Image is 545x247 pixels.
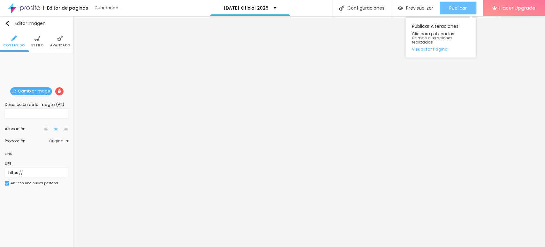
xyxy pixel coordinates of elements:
[5,127,43,131] div: Alineación
[57,36,63,41] img: Icone
[5,139,49,143] div: Proporción
[63,127,68,131] img: paragraph-right-align.svg
[412,47,469,51] a: Visualizar Página
[5,146,69,158] div: Link
[223,6,269,10] p: [DATE] Oficial 2025
[10,87,52,95] span: Cambiar image
[49,139,69,143] span: Original
[406,5,433,11] span: Previsualizar
[5,21,10,26] img: Icone
[50,44,70,47] span: Avanzado
[391,2,440,14] button: Previsualizar
[54,127,58,131] img: paragraph-center-align.svg
[440,2,476,14] button: Publicar
[73,16,545,247] iframe: Editor
[3,44,25,47] span: Contenido
[405,18,476,58] div: Publicar Alteraciones
[449,5,467,11] span: Publicar
[397,5,403,11] img: view-1.svg
[12,89,16,93] img: Icone
[34,36,40,41] img: Icone
[5,161,69,167] div: URL
[95,6,168,10] div: Guardando...
[11,182,58,185] div: Abrir en una nueva pestaña
[5,21,46,26] div: Editar Imagen
[339,5,344,11] img: Icone
[57,89,61,93] img: Icone
[44,127,49,131] img: paragraph-left-align.svg
[5,102,69,108] div: Descripción de la imagen (Alt)
[43,6,88,10] div: Editor de paginas
[5,182,9,185] img: Icone
[412,32,469,44] span: Clic para publicar las últimas alteraciones realizadas
[499,5,535,11] span: Hacer Upgrade
[5,150,12,157] div: Link
[11,36,17,41] img: Icone
[31,44,44,47] span: Estilo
